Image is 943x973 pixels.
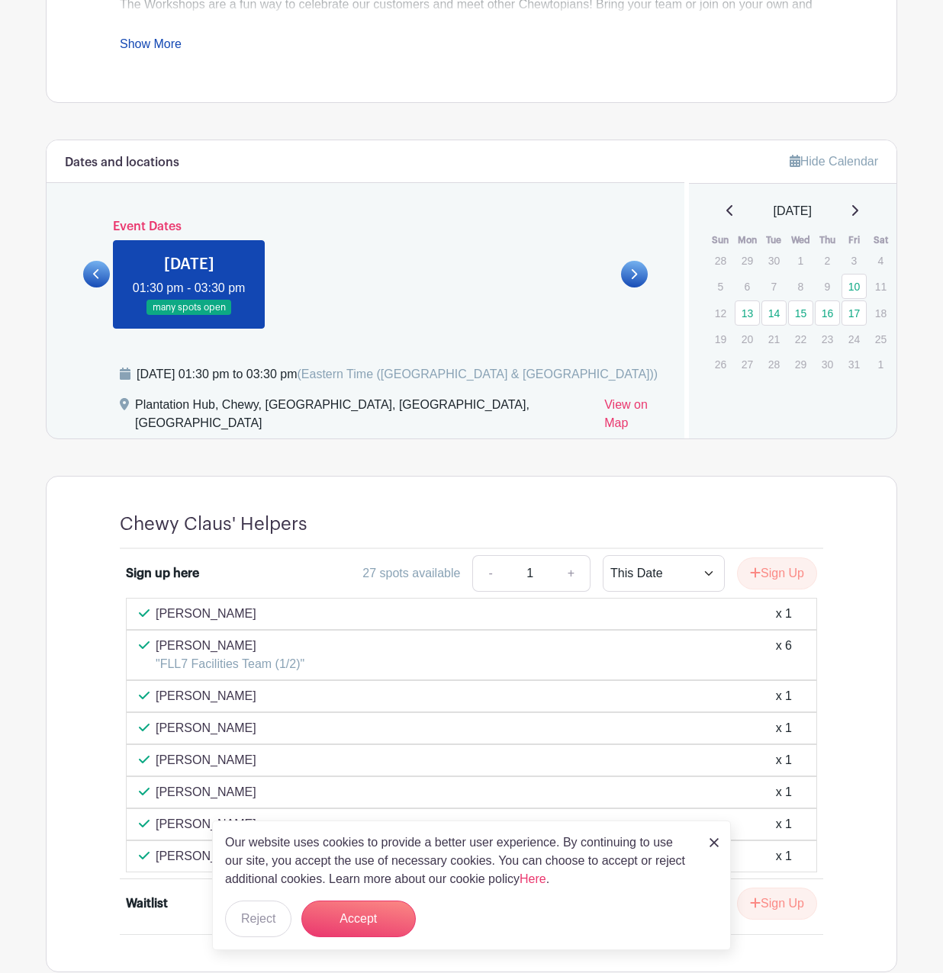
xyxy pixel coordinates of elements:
div: Sign up here [126,564,199,583]
button: Sign Up [737,557,817,589]
a: Here [520,872,546,885]
p: 31 [842,352,867,376]
p: 4 [868,249,893,272]
p: 23 [815,327,840,351]
p: 20 [735,327,760,351]
a: 14 [761,300,787,326]
p: 7 [761,275,787,298]
p: 1 [788,249,813,272]
div: x 1 [776,783,792,801]
h6: Dates and locations [65,156,179,170]
p: 21 [761,327,787,351]
p: 8 [788,275,813,298]
p: 22 [788,327,813,351]
p: 28 [761,352,787,376]
div: x 6 [776,637,792,673]
p: 25 [868,327,893,351]
p: [PERSON_NAME] [156,815,256,833]
th: Wed [787,233,814,248]
th: Mon [734,233,761,248]
a: - [472,555,507,592]
p: [PERSON_NAME] [156,751,256,769]
p: [PERSON_NAME] [156,687,256,705]
div: 27 spots available [362,564,460,583]
button: Sign Up [737,888,817,920]
p: [PERSON_NAME] [156,783,256,801]
p: Our website uses cookies to provide a better user experience. By continuing to use our site, you ... [225,833,694,888]
p: 6 [735,275,760,298]
a: 15 [788,300,813,326]
div: x 1 [776,815,792,833]
p: 27 [735,352,760,376]
div: x 1 [776,751,792,769]
th: Sat [867,233,894,248]
p: 18 [868,301,893,325]
p: 3 [842,249,867,272]
span: (Eastern Time ([GEOGRAPHIC_DATA] & [GEOGRAPHIC_DATA])) [297,368,658,381]
div: x 1 [776,605,792,623]
button: Accept [301,901,416,937]
a: 10 [842,274,867,299]
img: close_button-5f87c8562297e5c2d7936805f587ecaba9071eb48480494691a3f1689db116b3.svg [710,838,719,847]
p: 29 [788,352,813,376]
a: 17 [842,300,867,326]
p: 30 [815,352,840,376]
p: [PERSON_NAME] [156,719,256,737]
p: 11 [868,275,893,298]
h4: Chewy Claus' Helpers [120,513,307,535]
th: Sun [707,233,734,248]
a: 16 [815,300,840,326]
span: [DATE] [774,202,812,220]
p: 19 [708,327,733,351]
p: 5 [708,275,733,298]
p: 30 [761,249,787,272]
th: Fri [841,233,867,248]
button: Reject [225,901,291,937]
div: x 1 [776,719,792,737]
p: 28 [708,249,733,272]
a: 13 [735,300,760,326]
p: 12 [708,301,733,325]
a: + [552,555,591,592]
div: [DATE] 01:30 pm to 03:30 pm [137,365,658,384]
div: x 1 [776,687,792,705]
p: [PERSON_NAME] [156,847,256,865]
div: Plantation Hub, Chewy, [GEOGRAPHIC_DATA], [GEOGRAPHIC_DATA], [GEOGRAPHIC_DATA] [135,396,592,438]
th: Thu [814,233,841,248]
div: Waitlist [126,894,168,913]
h6: Event Dates [110,220,621,234]
p: 9 [815,275,840,298]
div: x 1 [776,847,792,865]
p: "FLL7 Facilities Team (1/2)" [156,655,304,673]
th: Tue [761,233,787,248]
p: [PERSON_NAME] [156,605,256,623]
p: 24 [842,327,867,351]
p: 26 [708,352,733,376]
p: 29 [735,249,760,272]
p: 2 [815,249,840,272]
p: 1 [868,352,893,376]
a: Hide Calendar [790,155,878,168]
p: [PERSON_NAME] [156,637,304,655]
a: Show More [120,37,182,56]
a: View on Map [604,396,665,438]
